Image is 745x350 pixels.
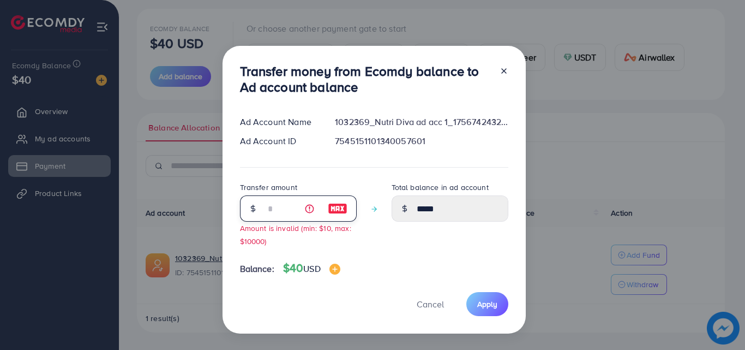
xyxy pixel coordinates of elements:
[466,292,508,316] button: Apply
[326,135,516,147] div: 7545151101340057601
[231,116,327,128] div: Ad Account Name
[329,264,340,275] img: image
[303,263,320,275] span: USD
[283,262,340,275] h4: $40
[392,182,489,193] label: Total balance in ad account
[477,299,497,310] span: Apply
[417,298,444,310] span: Cancel
[240,223,351,246] small: Amount is invalid (min: $10, max: $10000)
[326,116,516,128] div: 1032369_Nutri Diva ad acc 1_1756742432079
[231,135,327,147] div: Ad Account ID
[240,263,274,275] span: Balance:
[240,63,491,95] h3: Transfer money from Ecomdy balance to Ad account balance
[403,292,458,316] button: Cancel
[328,202,347,215] img: image
[240,182,297,193] label: Transfer amount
